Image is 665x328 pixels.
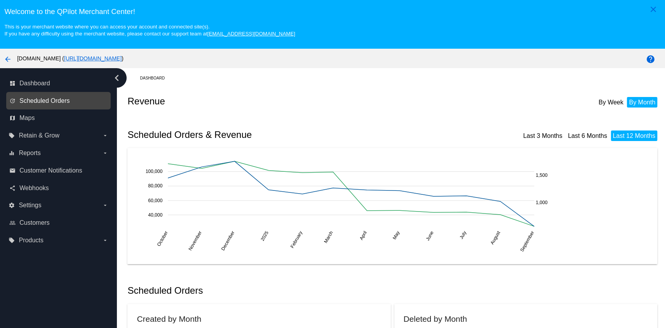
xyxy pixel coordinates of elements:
text: September [519,230,535,253]
i: people_outline [9,220,16,226]
i: settings [9,202,15,208]
i: share [9,185,16,191]
a: Last 12 Months [613,132,655,139]
span: Dashboard [19,80,50,87]
i: equalizer [9,150,15,156]
a: Last 6 Months [568,132,607,139]
mat-icon: close [649,5,658,14]
text: 40,000 [148,212,163,218]
a: share Webhooks [9,182,108,194]
a: email Customer Notifications [9,164,108,177]
text: 2025 [260,230,270,242]
li: By Month [627,97,657,108]
span: Maps [19,115,35,122]
text: April [359,230,368,241]
h2: Created by Month [137,314,201,323]
i: dashboard [9,80,16,86]
a: dashboard Dashboard [9,77,108,90]
i: local_offer [9,132,15,139]
h2: Scheduled Orders [127,285,394,296]
i: local_offer [9,237,15,243]
text: 80,000 [148,183,163,189]
h2: Scheduled Orders & Revenue [127,129,394,140]
a: [EMAIL_ADDRESS][DOMAIN_NAME] [207,31,295,37]
i: arrow_drop_down [102,202,108,208]
text: February [289,230,303,249]
text: 1,500 [536,173,547,178]
i: arrow_drop_down [102,237,108,243]
i: arrow_drop_down [102,150,108,156]
a: update Scheduled Orders [9,95,108,107]
text: November [187,230,203,252]
i: map [9,115,16,121]
text: May [392,230,400,241]
a: Dashboard [140,72,171,84]
text: June [425,230,435,242]
text: October [156,230,169,247]
span: Customer Notifications [19,167,82,174]
span: Reports [19,150,41,157]
span: Customers [19,219,49,226]
span: [DOMAIN_NAME] ( ) [17,55,123,62]
a: map Maps [9,112,108,124]
span: Settings [19,202,41,209]
i: arrow_drop_down [102,132,108,139]
span: Retain & Grow [19,132,59,139]
text: December [220,230,236,252]
span: Scheduled Orders [19,97,70,104]
h3: Welcome to the QPilot Merchant Center! [4,7,660,16]
text: August [489,230,501,245]
a: people_outline Customers [9,217,108,229]
text: 1,000 [536,200,547,205]
text: 60,000 [148,198,163,203]
a: [URL][DOMAIN_NAME] [64,55,122,62]
i: email [9,168,16,174]
h2: Revenue [127,96,394,107]
i: chevron_left [111,72,123,84]
a: Last 3 Months [523,132,563,139]
li: By Week [596,97,625,108]
text: March [323,230,334,244]
span: Products [19,237,43,244]
mat-icon: arrow_back [3,55,12,64]
i: update [9,98,16,104]
mat-icon: help [646,55,655,64]
span: Webhooks [19,185,49,192]
h2: Deleted by Month [404,314,467,323]
small: This is your merchant website where you can access your account and connected site(s). If you hav... [4,24,295,37]
text: 100,000 [146,169,163,174]
text: July [459,230,467,240]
